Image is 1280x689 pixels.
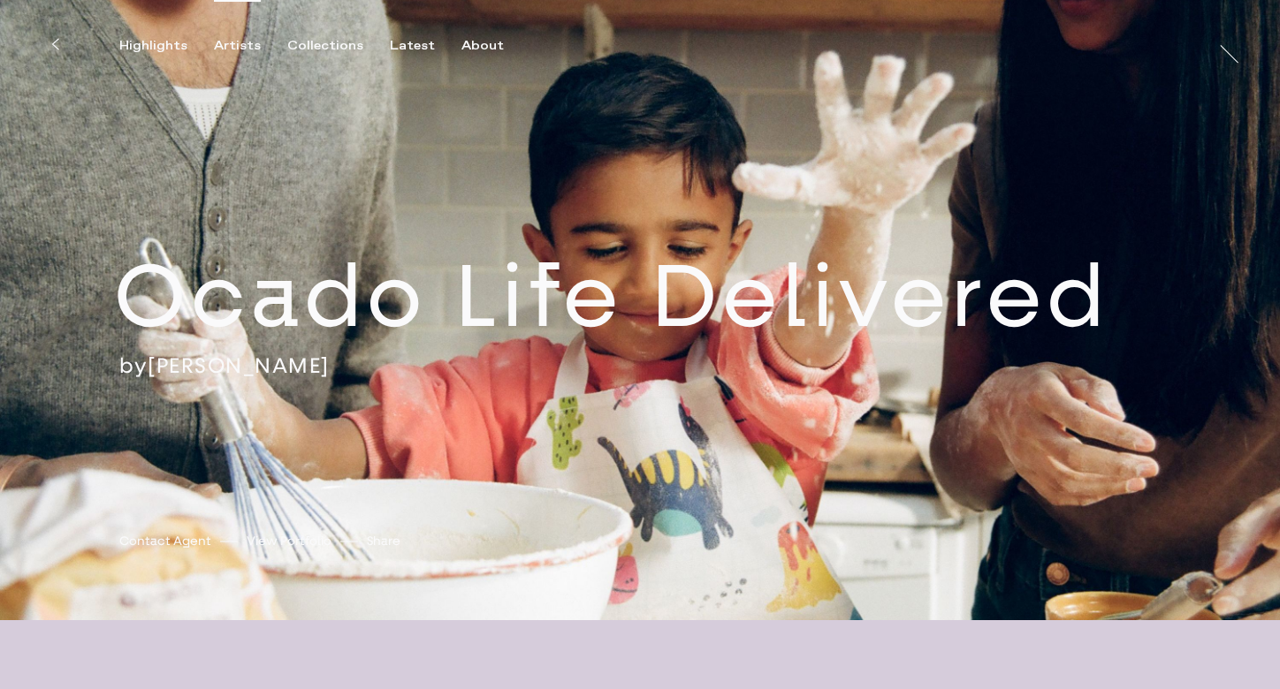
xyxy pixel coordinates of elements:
[119,38,214,54] button: Highlights
[461,38,504,54] div: About
[287,38,363,54] div: Collections
[114,242,1229,352] h2: Ocado Life Delivered
[247,532,331,550] a: View Portfolio
[287,38,390,54] button: Collections
[461,38,530,54] button: About
[390,38,435,54] div: Latest
[119,532,211,550] a: Contact Agent
[119,38,187,54] div: Highlights
[367,529,400,553] button: Share
[214,38,261,54] div: Artists
[119,352,148,379] span: by
[214,38,287,54] button: Artists
[390,38,461,54] button: Latest
[148,352,330,379] a: [PERSON_NAME]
